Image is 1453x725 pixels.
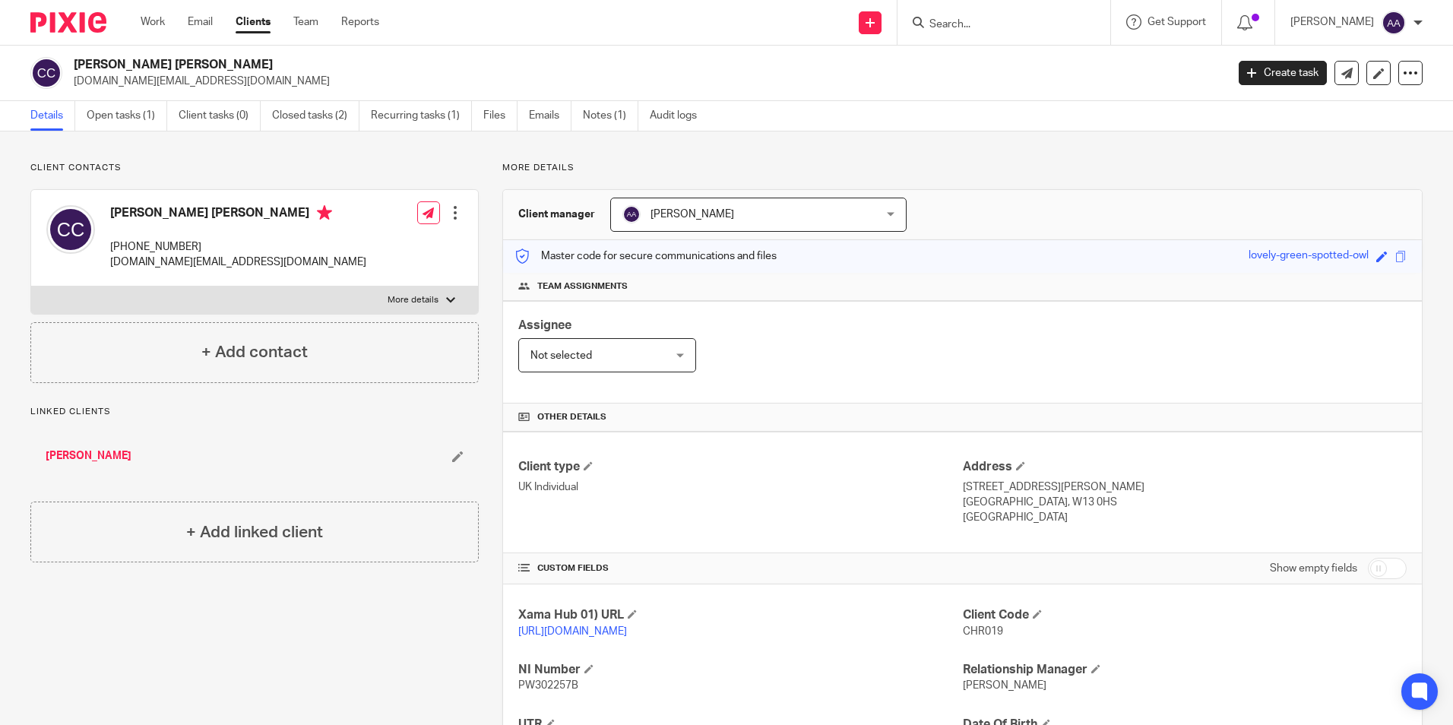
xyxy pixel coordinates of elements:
p: More details [388,294,438,306]
a: [URL][DOMAIN_NAME] [518,626,627,637]
h4: [PERSON_NAME] [PERSON_NAME] [110,205,366,224]
img: svg%3E [622,205,641,223]
input: Search [928,18,1065,32]
h4: NI Number [518,662,962,678]
a: Open tasks (1) [87,101,167,131]
h4: Xama Hub 01) URL [518,607,962,623]
h4: + Add linked client [186,521,323,544]
img: Pixie [30,12,106,33]
p: More details [502,162,1423,174]
a: Details [30,101,75,131]
h4: Client Code [963,607,1407,623]
p: [STREET_ADDRESS][PERSON_NAME] [963,480,1407,495]
h4: Client type [518,459,962,475]
a: Files [483,101,518,131]
span: Assignee [518,319,571,331]
a: [PERSON_NAME] [46,448,131,464]
a: Reports [341,14,379,30]
p: Linked clients [30,406,479,418]
span: [PERSON_NAME] [651,209,734,220]
a: Notes (1) [583,101,638,131]
h2: [PERSON_NAME] [PERSON_NAME] [74,57,987,73]
i: Primary [317,205,332,220]
span: PW302257B [518,680,578,691]
span: Get Support [1148,17,1206,27]
a: Clients [236,14,271,30]
a: Client tasks (0) [179,101,261,131]
span: Not selected [530,350,592,361]
a: Email [188,14,213,30]
p: [GEOGRAPHIC_DATA] [963,510,1407,525]
p: [PERSON_NAME] [1290,14,1374,30]
span: CHR019 [963,626,1003,637]
a: Recurring tasks (1) [371,101,472,131]
span: Other details [537,411,606,423]
h4: Address [963,459,1407,475]
h3: Client manager [518,207,595,222]
p: UK Individual [518,480,962,495]
a: Audit logs [650,101,708,131]
h4: + Add contact [201,340,308,364]
a: Emails [529,101,571,131]
div: lovely-green-spotted-owl [1249,248,1369,265]
h4: CUSTOM FIELDS [518,562,962,575]
p: Master code for secure communications and files [514,249,777,264]
img: svg%3E [1382,11,1406,35]
img: svg%3E [46,205,95,254]
a: Create task [1239,61,1327,85]
span: [PERSON_NAME] [963,680,1046,691]
a: Work [141,14,165,30]
a: Closed tasks (2) [272,101,359,131]
p: [GEOGRAPHIC_DATA], W13 0HS [963,495,1407,510]
p: [DOMAIN_NAME][EMAIL_ADDRESS][DOMAIN_NAME] [74,74,1216,89]
p: [PHONE_NUMBER] [110,239,366,255]
a: Team [293,14,318,30]
p: Client contacts [30,162,479,174]
span: Team assignments [537,280,628,293]
img: svg%3E [30,57,62,89]
h4: Relationship Manager [963,662,1407,678]
p: [DOMAIN_NAME][EMAIL_ADDRESS][DOMAIN_NAME] [110,255,366,270]
label: Show empty fields [1270,561,1357,576]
